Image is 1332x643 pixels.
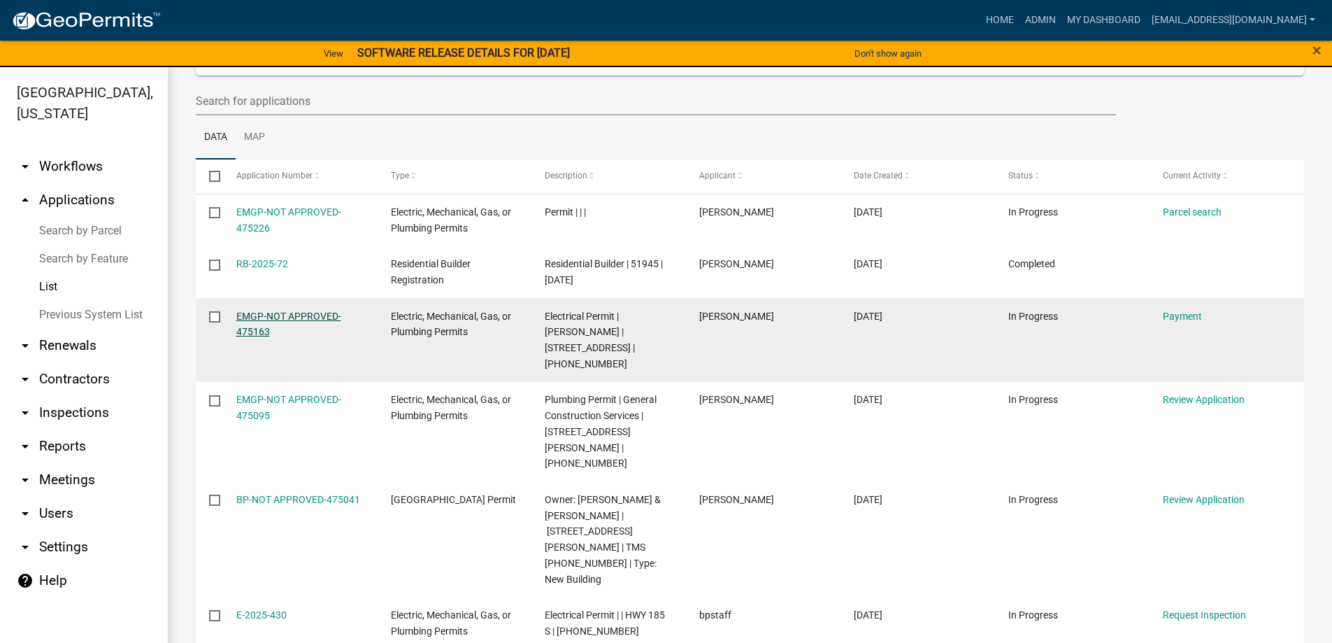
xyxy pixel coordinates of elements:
[1163,494,1245,505] a: Review Application
[391,609,511,637] span: Electric, Mechanical, Gas, or Plumbing Permits
[545,206,586,218] span: Permit | | |
[236,311,341,338] a: EMGP-NOT APPROVED-475163
[854,494,882,505] span: 09/08/2025
[545,494,661,585] span: Owner: WALLACE JOSEPH & EMILY | 555 MCNEILL RD | TMS 123-00-00-055 | Type: New Building
[357,46,570,59] strong: SOFTWARE RELEASE DETAILS FOR [DATE]
[1146,7,1321,34] a: [EMAIL_ADDRESS][DOMAIN_NAME]
[545,609,665,637] span: Electrical Permit | | HWY 185 S | 061-00-00-029
[17,572,34,589] i: help
[391,206,511,234] span: Electric, Mechanical, Gas, or Plumbing Permits
[236,609,287,621] a: E-2025-430
[1008,609,1058,621] span: In Progress
[17,404,34,421] i: arrow_drop_down
[545,311,635,369] span: Electrical Permit | Clint smith | 1383 HWY 20 | 082-00-00-073
[854,206,882,218] span: 09/08/2025
[1163,206,1222,218] a: Parcel search
[222,160,377,193] datatable-header-cell: Application Number
[236,394,341,421] a: EMGP-NOT APPROVED-475095
[1312,42,1322,59] button: Close
[1008,258,1055,269] span: Completed
[1163,609,1246,621] a: Request Inspection
[699,311,774,322] span: Clint smith
[17,158,34,175] i: arrow_drop_down
[1008,206,1058,218] span: In Progress
[391,171,409,181] span: Type
[1163,311,1202,322] a: Payment
[1312,41,1322,60] span: ×
[1061,7,1146,34] a: My Dashboard
[545,258,663,285] span: Residential Builder | 51945 | 09/30/2025
[699,609,731,621] span: bpstaff
[854,311,882,322] span: 09/08/2025
[17,539,34,556] i: arrow_drop_down
[1008,311,1058,322] span: In Progress
[1019,7,1061,34] a: Admin
[1163,394,1245,405] a: Review Application
[17,438,34,455] i: arrow_drop_down
[1163,171,1221,181] span: Current Activity
[686,160,840,193] datatable-header-cell: Applicant
[196,115,236,160] a: Data
[995,160,1150,193] datatable-header-cell: Status
[318,42,349,65] a: View
[854,609,882,621] span: 09/08/2025
[391,258,471,285] span: Residential Builder Registration
[854,394,882,405] span: 09/08/2025
[1008,494,1058,505] span: In Progress
[699,206,774,218] span: Robert Weichmann
[531,160,686,193] datatable-header-cell: Description
[17,371,34,388] i: arrow_drop_down
[236,171,313,181] span: Application Number
[699,258,774,269] span: Clint smith
[236,494,360,505] a: BP-NOT APPROVED-475041
[849,42,927,65] button: Don't show again
[854,258,882,269] span: 09/08/2025
[1150,160,1304,193] datatable-header-cell: Current Activity
[391,311,511,338] span: Electric, Mechanical, Gas, or Plumbing Permits
[699,394,774,405] span: Robert Weichmann
[1008,394,1058,405] span: In Progress
[17,337,34,354] i: arrow_drop_down
[236,206,341,234] a: EMGP-NOT APPROVED-475226
[236,115,273,160] a: Map
[854,171,903,181] span: Date Created
[1008,171,1033,181] span: Status
[391,494,516,505] span: Abbeville County Building Permit
[196,160,222,193] datatable-header-cell: Select
[980,7,1019,34] a: Home
[545,394,657,469] span: Plumbing Permit | General Construction Services | 555 MCNEILL RD | 123-00-00-055
[699,494,774,505] span: Robert Weichmann
[377,160,531,193] datatable-header-cell: Type
[236,258,288,269] a: RB-2025-72
[699,171,736,181] span: Applicant
[196,87,1116,115] input: Search for applications
[17,472,34,488] i: arrow_drop_down
[545,171,587,181] span: Description
[840,160,995,193] datatable-header-cell: Date Created
[17,505,34,522] i: arrow_drop_down
[391,394,511,421] span: Electric, Mechanical, Gas, or Plumbing Permits
[17,192,34,209] i: arrow_drop_up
